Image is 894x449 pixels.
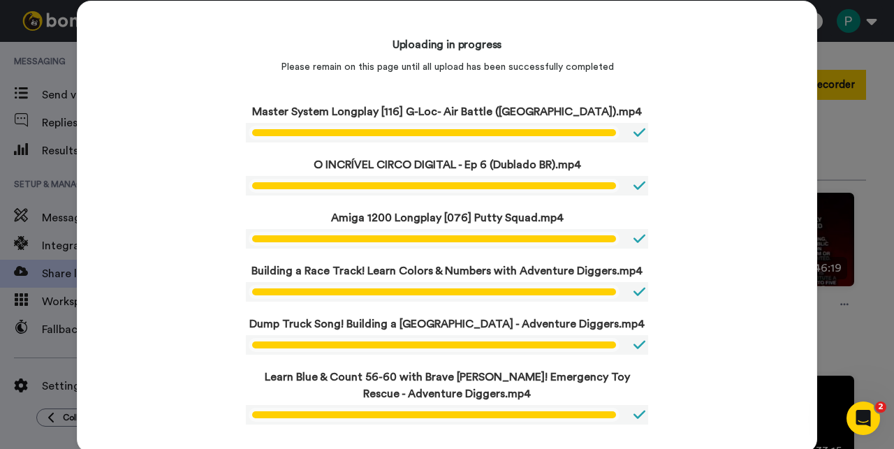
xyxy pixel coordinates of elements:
[246,209,648,226] p: Amiga 1200 Longplay [076] Putty Squad.mp4
[246,103,648,120] p: Master System Longplay [116] G-Loc- Air Battle ([GEOGRAPHIC_DATA]).mp4
[847,402,880,435] iframe: Intercom live chat
[393,36,502,53] h4: Uploading in progress
[875,402,886,413] span: 2
[246,316,648,332] p: Dump Truck Song! Building a [GEOGRAPHIC_DATA] - Adventure Diggers.mp4
[246,369,648,402] p: Learn Blue & Count 56-60 with Brave [PERSON_NAME]! Emergency Toy Rescue - Adventure Diggers.mp4
[246,156,648,173] p: O INCRÍVEL CIRCO DIGITAL - Ep 6 (Dublado BR).mp4
[281,60,614,74] p: Please remain on this page until all upload has been successfully completed
[246,263,648,279] p: Building a Race Track! Learn Colors & Numbers with Adventure Diggers.mp4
